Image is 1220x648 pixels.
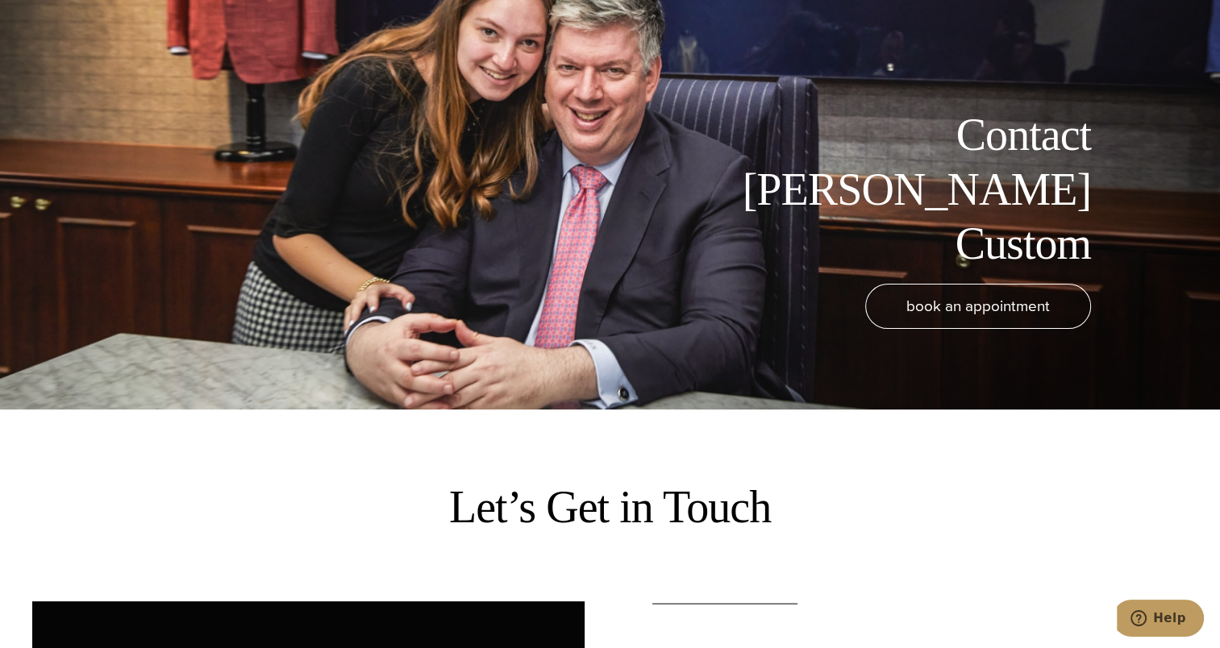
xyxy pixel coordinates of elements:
a: book an appointment [865,284,1091,329]
h1: Contact [PERSON_NAME] Custom [728,108,1091,271]
h2: Let’s Get in Touch [449,478,771,536]
iframe: Opens a widget where you can chat to one of our agents [1117,600,1204,640]
span: book an appointment [906,294,1050,318]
